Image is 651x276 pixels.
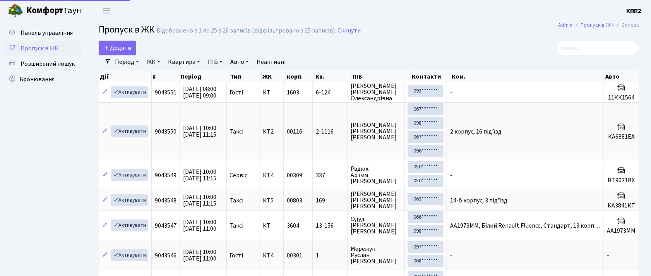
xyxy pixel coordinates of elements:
span: 9043546 [155,251,176,260]
span: 6-124 [316,89,344,96]
th: Кв. [315,71,352,82]
span: Мережук Руслан [PERSON_NAME] [351,246,401,264]
h5: КА6881ЕА [607,133,636,141]
th: Ком. [451,71,605,82]
h5: BT9031ВХ [607,177,636,184]
button: Переключити навігацію [97,4,116,17]
span: Пропуск в ЖК [21,44,58,53]
a: Активувати [111,125,148,137]
a: Авто [227,55,252,69]
span: Пропуск в ЖК [99,23,154,36]
span: Розширений пошук [21,60,75,68]
span: Таксі [230,223,244,229]
input: Пошук... [555,41,639,55]
a: Бронювання [4,72,81,87]
span: AA1973MM, Білий Renault Fluence, Стандарт, 13 корп… [450,221,601,230]
span: 2-1116 [316,129,344,135]
a: ПІБ [205,55,226,69]
span: - [450,251,452,260]
th: ПІБ [352,71,411,82]
a: Admin [558,21,573,29]
th: ЖК [262,71,286,82]
span: 00803 [287,196,302,205]
th: Період [180,71,230,82]
a: Активувати [111,194,148,206]
h5: КА3841КТ [607,202,636,209]
span: КТ [263,89,280,96]
span: 9043547 [155,221,176,230]
span: [DATE] 10:00 [DATE] 11:15 [183,193,216,208]
span: КТ4 [263,252,280,259]
a: Пропуск в ЖК [4,41,81,56]
a: Неактивні [254,55,289,69]
h5: 11КК1564 [607,94,636,101]
span: [DATE] 10:00 [DATE] 11:00 [183,248,216,263]
span: 1 [316,252,344,259]
a: Період [112,55,142,69]
span: Додати [104,44,131,52]
th: Контакти [411,71,451,82]
span: КТ5 [263,197,280,204]
th: # [152,71,180,82]
span: 9043548 [155,196,176,205]
span: 2 корпус, 16 під'їзд [450,127,502,136]
a: Додати [99,41,136,55]
span: 9043550 [155,127,176,136]
a: Скинути [337,27,361,34]
li: Список [614,21,639,29]
a: Активувати [111,169,148,181]
span: 169 [316,197,344,204]
th: Авто [605,71,639,82]
span: [PERSON_NAME] [PERSON_NAME] Олександрівна [351,83,401,101]
th: Дії [99,71,152,82]
a: Активувати [111,249,148,261]
span: 1603 [287,88,299,97]
b: Комфорт [26,4,63,17]
span: Таксі [230,197,244,204]
span: 00309 [287,171,302,180]
span: - [450,171,452,180]
a: КПП2 [627,6,642,15]
a: Квартира [165,55,203,69]
img: logo.png [8,3,23,19]
span: КТ2 [263,129,280,135]
span: 3604 [287,221,299,230]
span: - [450,88,452,97]
span: [DATE] 08:00 [DATE] 09:00 [183,85,216,100]
span: 9043549 [155,171,176,180]
span: КТ [263,223,280,229]
span: КТ4 [263,172,280,178]
span: 337 [316,172,344,178]
span: [DATE] 10:00 [DATE] 11:15 [183,124,216,139]
span: Бронювання [19,75,55,84]
span: 13-156 [316,223,344,229]
th: Тип [230,71,262,82]
span: [DATE] 10:00 [DATE] 11:15 [183,168,216,183]
th: корп. [286,71,315,82]
span: Радюк Артем [PERSON_NAME] [351,166,401,184]
a: Розширений пошук [4,56,81,72]
a: Активувати [111,86,148,98]
h5: AA1973MM [607,227,636,235]
div: Відображено з 1 по 25 з 26 записів (відфільтровано з 25 записів). [156,27,336,34]
span: 14-б корпус, 3 під'їзд [450,196,507,205]
span: [DATE] 10:00 [DATE] 11:00 [183,218,216,233]
span: Таун [26,4,81,17]
a: Активувати [111,219,148,231]
span: - [607,251,610,260]
span: [PERSON_NAME] [PERSON_NAME] [PERSON_NAME] [351,191,401,209]
span: 9043551 [155,88,176,97]
span: [PERSON_NAME] [PERSON_NAME] [PERSON_NAME] [351,122,401,141]
span: 00301 [287,251,302,260]
span: Одуд [PERSON_NAME] [PERSON_NAME] [351,216,401,235]
span: 00116 [287,127,302,136]
a: ЖК [144,55,163,69]
a: Панель управління [4,25,81,41]
b: КПП2 [627,7,642,15]
a: Пропуск в ЖК [581,21,614,29]
span: Панель управління [21,29,73,37]
span: Гості [230,89,243,96]
nav: breadcrumb [547,17,651,33]
span: Сервіс [230,172,248,178]
span: Таксі [230,129,244,135]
